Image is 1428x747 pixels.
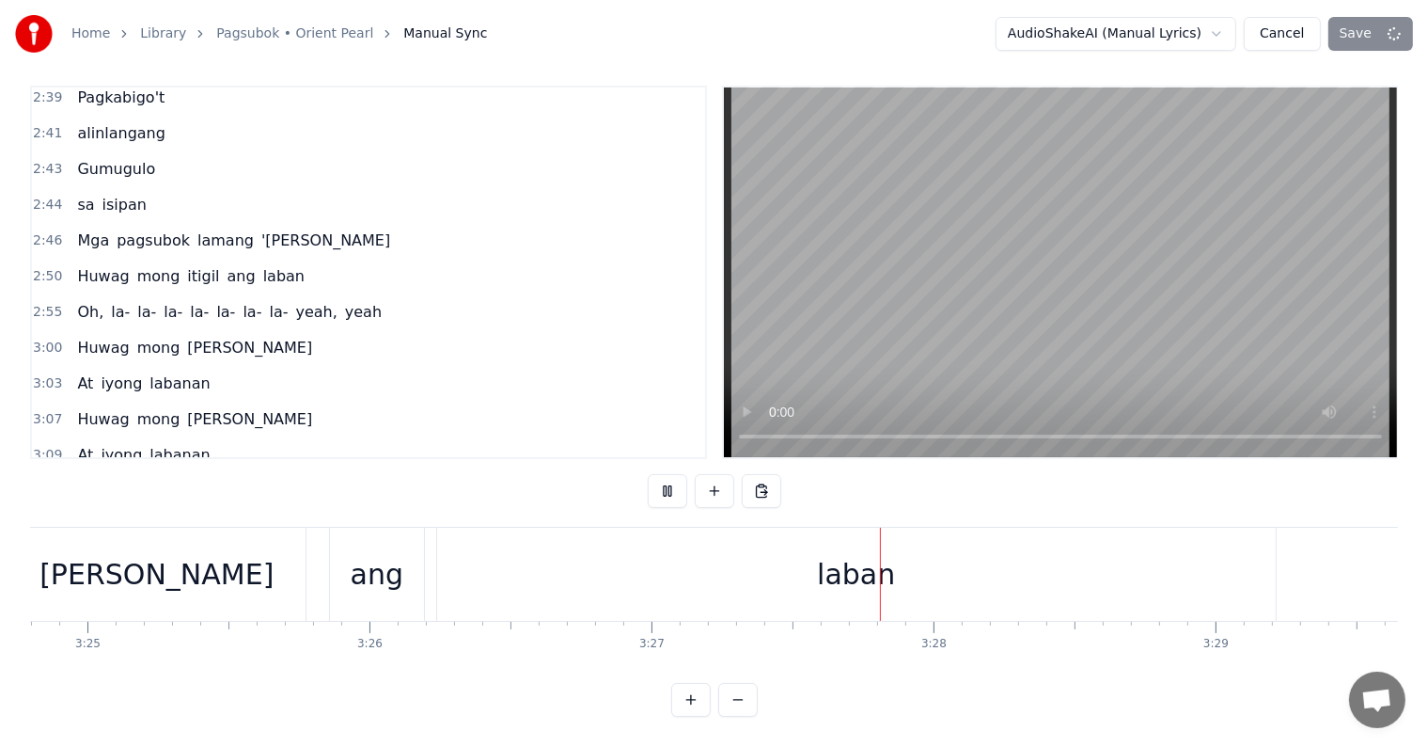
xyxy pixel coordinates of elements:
span: 2:50 [33,267,62,286]
div: ang [351,553,403,596]
span: la- [135,301,158,323]
span: laban [261,265,306,287]
span: sa [75,194,96,215]
span: 2:43 [33,160,62,179]
span: Pagkabigo't [75,87,166,108]
span: Huwag [75,337,131,358]
span: pagsubok [115,230,192,251]
span: Huwag [75,265,131,287]
nav: breadcrumb [71,24,487,43]
span: 2:41 [33,124,62,143]
span: la- [188,301,211,323]
span: itigil [185,265,221,287]
button: Cancel [1244,17,1320,51]
span: 3:09 [33,446,62,465]
span: '[PERSON_NAME] [259,230,392,251]
span: la- [109,301,132,323]
div: Open chat [1349,672,1405,728]
span: labanan [148,444,212,466]
span: 2:55 [33,303,62,322]
span: iyong [99,444,144,466]
span: la- [214,301,237,323]
span: 3:00 [33,339,62,358]
span: alinlangang [75,122,166,144]
span: [PERSON_NAME] [185,337,314,358]
span: lamang [196,230,256,251]
span: 2:39 [33,88,62,107]
span: Gumugulo [75,158,157,180]
div: 3:25 [75,637,101,652]
span: la- [267,301,290,323]
span: Oh, [75,301,105,323]
span: isipan [101,194,149,215]
a: Library [140,24,186,43]
span: Mga [75,230,111,251]
span: ang [226,265,258,287]
div: 3:28 [921,637,947,652]
span: la- [241,301,263,323]
div: 3:26 [357,637,383,652]
div: [PERSON_NAME] [39,553,274,596]
img: youka [15,15,53,53]
span: mong [135,337,182,358]
span: 3:07 [33,410,62,429]
span: 3:03 [33,374,62,393]
a: Pagsubok • Orient Pearl [216,24,373,43]
span: yeah, [294,301,339,323]
span: la- [162,301,184,323]
span: mong [135,408,182,430]
span: [PERSON_NAME] [185,408,314,430]
span: iyong [99,373,144,394]
a: Home [71,24,110,43]
span: Huwag [75,408,131,430]
span: At [75,373,95,394]
span: labanan [148,373,212,394]
span: 2:44 [33,196,62,215]
div: 3:27 [639,637,665,652]
div: 3:29 [1203,637,1229,652]
span: mong [135,265,182,287]
span: yeah [343,301,384,323]
span: 2:46 [33,231,62,250]
span: At [75,444,95,466]
div: laban [817,553,895,596]
span: Manual Sync [403,24,487,43]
